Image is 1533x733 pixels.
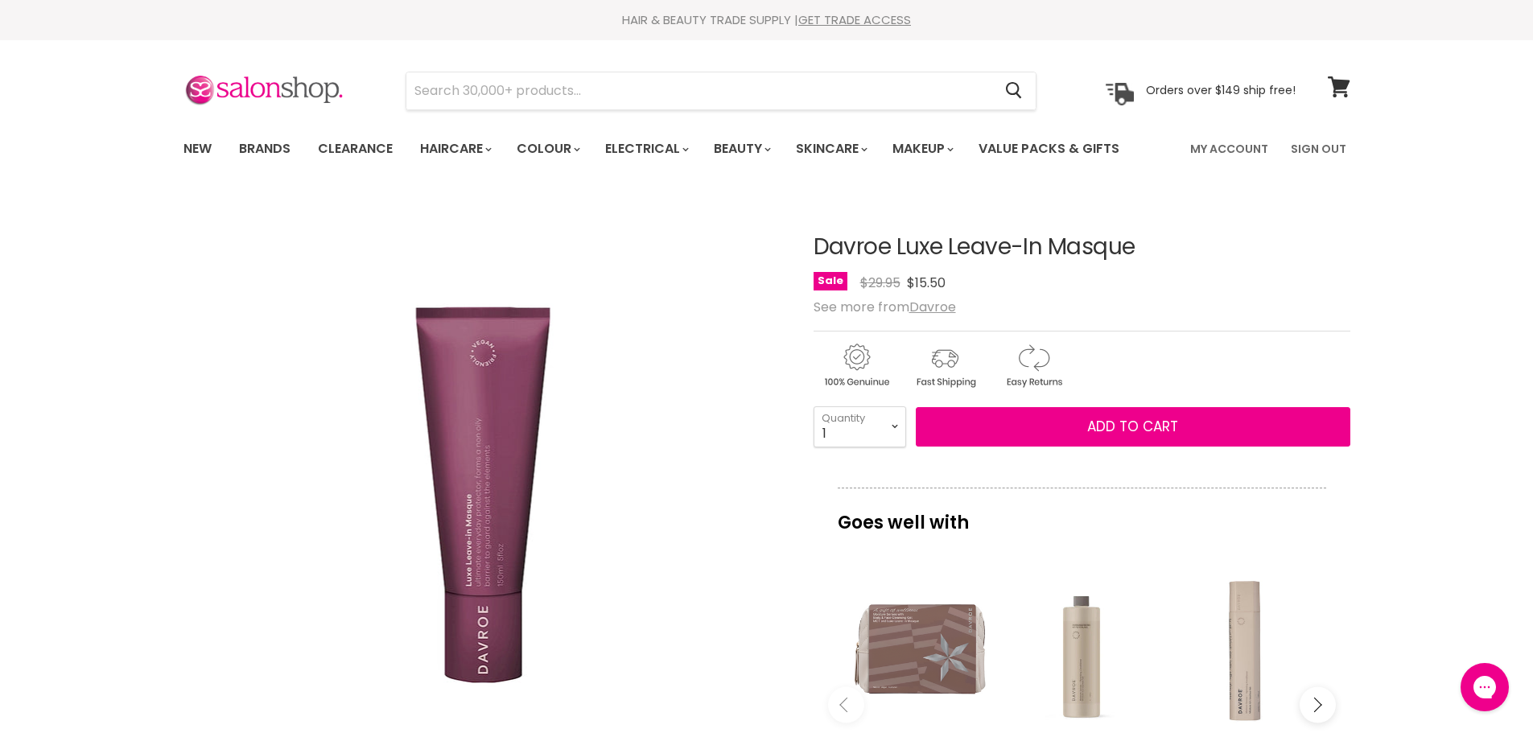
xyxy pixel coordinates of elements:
[798,11,911,28] a: GET TRADE ACCESS
[860,274,900,292] span: $29.95
[814,235,1350,260] h1: Davroe Luxe Leave-In Masque
[902,341,987,390] img: shipping.gif
[171,126,1156,172] ul: Main menu
[814,406,906,447] select: Quantity
[991,341,1076,390] img: returns.gif
[408,132,501,166] a: Haircare
[1453,657,1517,717] iframe: Gorgias live chat messenger
[1087,417,1178,436] span: Add to cart
[993,72,1036,109] button: Search
[1281,132,1356,166] a: Sign Out
[163,12,1370,28] div: HAIR & BEAUTY TRADE SUPPLY |
[306,132,405,166] a: Clearance
[880,132,963,166] a: Makeup
[916,407,1350,447] button: Add to cart
[593,132,699,166] a: Electrical
[227,132,303,166] a: Brands
[505,132,590,166] a: Colour
[1146,83,1296,97] p: Orders over $149 ship free!
[702,132,781,166] a: Beauty
[814,341,899,390] img: genuine.gif
[406,72,1036,110] form: Product
[966,132,1131,166] a: Value Packs & Gifts
[1181,132,1278,166] a: My Account
[784,132,877,166] a: Skincare
[907,274,946,292] span: $15.50
[838,488,1326,541] p: Goes well with
[909,298,956,316] a: Davroe
[814,298,956,316] span: See more from
[163,126,1370,172] nav: Main
[171,132,224,166] a: New
[406,72,993,109] input: Search
[814,272,847,290] span: Sale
